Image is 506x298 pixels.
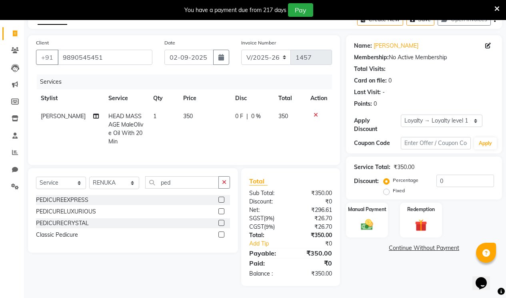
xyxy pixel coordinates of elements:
[374,42,418,50] a: [PERSON_NAME]
[290,258,338,268] div: ₹0
[36,207,96,216] div: PEDICURELUXURIOUS
[230,89,274,107] th: Disc
[290,189,338,197] div: ₹350.00
[243,206,291,214] div: Net:
[58,50,152,65] input: Search by Name/Mobile/Email/Code
[36,89,104,107] th: Stylist
[164,39,175,46] label: Date
[251,112,261,121] span: 0 %
[354,139,401,147] div: Coupon Code
[265,215,273,221] span: 9%
[36,219,89,228] div: PEDICURECRYSTAL
[274,89,306,107] th: Total
[472,266,498,290] iframe: chat widget
[290,270,338,278] div: ₹350.00
[354,100,372,108] div: Points:
[37,74,338,89] div: Services
[249,223,264,230] span: CGST
[243,258,291,268] div: Paid:
[278,113,288,120] span: 350
[153,113,156,120] span: 1
[411,218,431,233] img: _gift.svg
[243,231,291,240] div: Total:
[407,206,435,213] label: Redemption
[290,206,338,214] div: ₹296.61
[36,196,88,204] div: PEDICUREEXPRESS
[290,248,338,258] div: ₹350.00
[357,218,377,232] img: _cash.svg
[184,6,286,14] div: You have a payment due from 217 days
[354,163,390,171] div: Service Total:
[243,197,291,206] div: Discount:
[148,89,178,107] th: Qty
[36,231,78,239] div: Classic Pedicure
[382,88,385,97] div: -
[246,112,248,121] span: |
[249,177,268,185] span: Total
[243,248,291,258] div: Payable:
[354,53,494,62] div: No Active Membership
[290,214,338,223] div: ₹26.70
[474,137,497,149] button: Apply
[36,39,49,46] label: Client
[401,137,471,149] input: Enter Offer / Coupon Code
[354,65,386,73] div: Total Visits:
[183,113,193,120] span: 350
[41,113,86,120] span: [PERSON_NAME]
[145,176,219,189] input: Search or Scan
[178,89,230,107] th: Price
[354,77,387,85] div: Card on file:
[374,100,377,108] div: 0
[249,215,264,222] span: SGST
[354,53,389,62] div: Membership:
[298,240,338,248] div: ₹0
[388,77,392,85] div: 0
[393,187,405,194] label: Fixed
[394,163,414,171] div: ₹350.00
[354,88,381,97] div: Last Visit:
[243,214,291,223] div: ( )
[306,89,332,107] th: Action
[243,223,291,231] div: ( )
[235,112,243,121] span: 0 F
[36,50,58,65] button: +91
[108,113,143,145] span: HEAD MASSAGE MaleOlive Oil With 20 Min
[243,240,298,248] a: Add Tip
[243,270,291,278] div: Balance :
[393,177,418,184] label: Percentage
[290,223,338,231] div: ₹26.70
[354,42,372,50] div: Name:
[348,244,500,252] a: Continue Without Payment
[348,206,386,213] label: Manual Payment
[354,177,379,185] div: Discount:
[266,223,273,230] span: 9%
[290,231,338,240] div: ₹350.00
[241,39,276,46] label: Invoice Number
[243,189,291,197] div: Sub Total:
[288,3,313,17] button: Pay
[354,117,401,133] div: Apply Discount
[290,197,338,206] div: ₹0
[104,89,148,107] th: Service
